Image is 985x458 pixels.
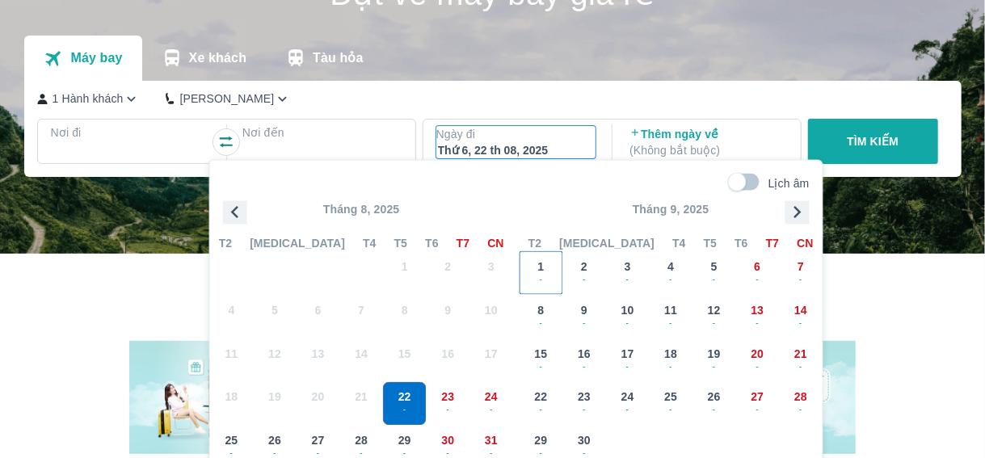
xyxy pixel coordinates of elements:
span: CN [487,235,503,251]
p: Xe khách [189,50,246,66]
span: - [520,359,562,372]
span: 27 [312,433,325,449]
button: 5- [692,251,736,295]
span: 19 [708,346,721,362]
button: 2- [562,251,606,295]
span: - [693,359,735,372]
span: - [650,272,692,285]
button: 23- [427,382,470,426]
span: 26 [268,433,281,449]
button: 19- [692,338,736,382]
span: - [737,316,779,329]
span: - [693,316,735,329]
span: 8 [537,302,544,318]
span: 24 [621,389,634,405]
span: - [780,316,822,329]
span: T7 [457,235,469,251]
button: 10- [606,295,650,338]
p: Lịch âm [768,175,810,191]
button: 22- [520,382,563,426]
span: T6 [425,235,438,251]
span: 31 [485,433,498,449]
span: - [470,403,512,416]
img: banner-home [129,341,856,454]
span: 24 [485,389,498,405]
span: - [737,272,779,285]
span: - [520,316,562,329]
button: 1 Hành khách [37,90,141,107]
span: - [607,403,649,416]
p: Tàu hỏa [313,50,364,66]
span: - [650,316,692,329]
span: - [780,272,822,285]
span: 10 [621,302,634,318]
button: [PERSON_NAME] [166,90,291,107]
span: - [427,403,469,416]
span: 12 [708,302,721,318]
span: T2 [219,235,232,251]
span: T6 [735,235,747,251]
span: 30 [578,433,591,449]
button: 22- [383,382,427,426]
span: 2 [581,258,587,275]
button: 14- [779,295,823,338]
span: 27 [751,389,764,405]
button: 23- [562,382,606,426]
span: - [650,359,692,372]
span: 23 [578,389,591,405]
span: 30 [441,433,454,449]
span: - [607,359,649,372]
span: - [384,403,426,416]
span: 15 [535,346,548,362]
button: 6- [736,251,780,295]
span: - [693,403,735,416]
span: [MEDICAL_DATA] [250,235,345,251]
span: 22 [398,389,411,405]
p: Máy bay [70,50,122,66]
button: 26- [692,382,736,426]
span: - [737,403,779,416]
span: 21 [794,346,807,362]
p: Thêm ngày về [629,126,786,158]
span: 6 [754,258,760,275]
span: T5 [394,235,407,251]
span: 13 [751,302,764,318]
span: 26 [708,389,721,405]
span: - [650,403,692,416]
button: 27- [736,382,780,426]
span: - [563,316,605,329]
span: - [693,272,735,285]
span: 25 [664,389,677,405]
button: 24- [606,382,650,426]
p: Tháng 8, 2025 [210,201,513,217]
button: 7- [779,251,823,295]
button: 4- [649,251,692,295]
span: 20 [751,346,764,362]
span: 29 [535,433,548,449]
span: - [563,359,605,372]
span: CN [797,235,813,251]
button: 8- [520,295,563,338]
h2: Chương trình giảm giá [129,279,856,309]
span: - [780,359,822,372]
span: T4 [363,235,376,251]
button: 17- [606,338,650,382]
span: T7 [766,235,779,251]
p: 1 Hành khách [53,90,124,107]
span: 28 [355,433,368,449]
p: ( Không bắt buộc ) [629,142,786,158]
span: 9 [581,302,587,318]
span: T4 [672,235,685,251]
span: 16 [578,346,591,362]
button: 25- [649,382,692,426]
span: - [563,403,605,416]
button: 16- [562,338,606,382]
button: 9- [562,295,606,338]
button: 20- [736,338,780,382]
button: 21- [779,338,823,382]
span: 7 [798,258,804,275]
p: Tháng 9, 2025 [520,201,823,217]
span: T5 [704,235,717,251]
span: 29 [398,433,411,449]
span: - [563,272,605,285]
